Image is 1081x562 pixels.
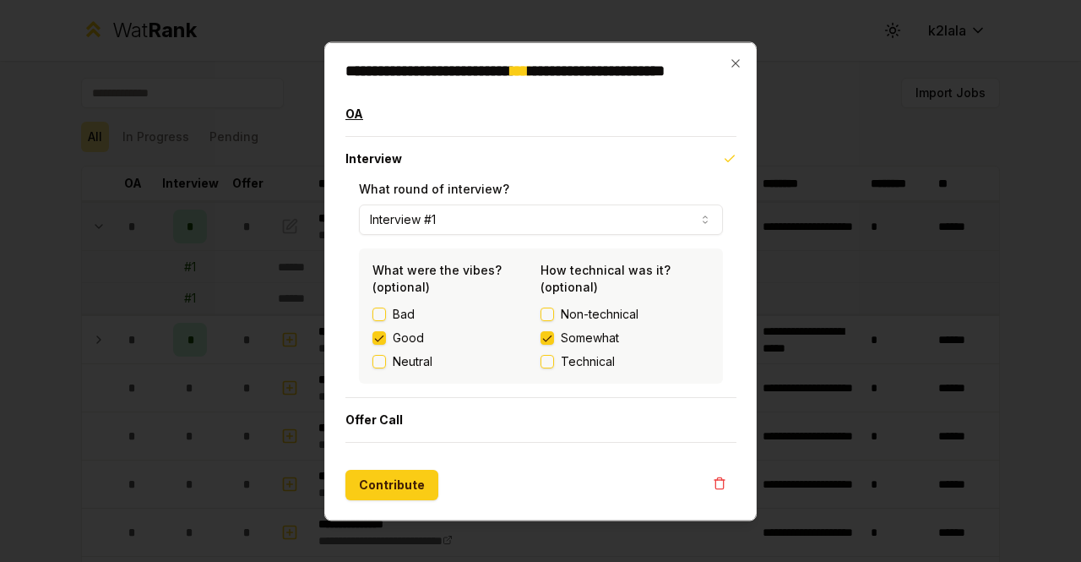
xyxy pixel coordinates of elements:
[359,181,509,195] label: What round of interview?
[345,136,736,180] button: Interview
[540,262,671,293] label: How technical was it? (optional)
[393,352,432,369] label: Neutral
[561,305,638,322] span: Non-technical
[561,352,615,369] span: Technical
[345,397,736,441] button: Offer Call
[372,262,502,293] label: What were the vibes? (optional)
[540,354,554,368] button: Technical
[345,469,438,499] button: Contribute
[561,329,619,346] span: Somewhat
[345,91,736,135] button: OA
[540,330,554,344] button: Somewhat
[393,305,415,322] label: Bad
[345,180,736,396] div: Interview
[393,329,424,346] label: Good
[540,307,554,320] button: Non-technical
